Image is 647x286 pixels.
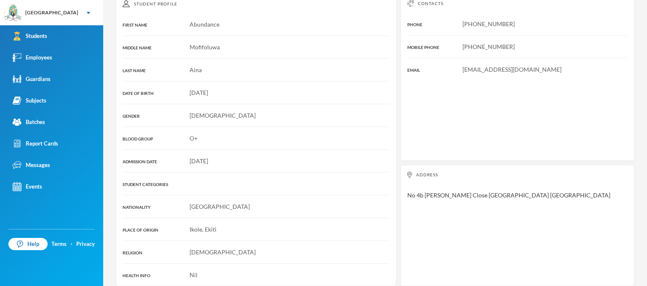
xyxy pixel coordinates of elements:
span: [DATE] [190,89,208,96]
div: [GEOGRAPHIC_DATA] [25,9,78,16]
span: [GEOGRAPHIC_DATA] [190,203,250,210]
div: Guardians [13,75,51,84]
span: Mofifoluwa [190,43,220,51]
span: Abundance [190,21,219,28]
div: Batches [13,118,45,127]
span: O+ [190,135,198,142]
a: Terms [51,240,67,248]
span: STUDENT CATEGORIES [123,182,168,187]
span: [PHONE_NUMBER] [463,43,515,50]
div: Messages [13,161,50,170]
div: Contacts [407,0,628,7]
img: logo [5,5,21,22]
div: Address [407,172,628,178]
span: Nil [190,271,198,278]
div: Student Profile [123,0,390,7]
span: Ikole, Ekiti [190,226,217,233]
span: [DATE] [190,157,208,165]
div: Students [13,32,47,40]
div: Subjects [13,96,46,105]
div: Report Cards [13,139,58,148]
a: Help [8,238,48,251]
a: Privacy [76,240,95,248]
span: [PHONE_NUMBER] [463,20,515,27]
div: · [71,240,72,248]
div: Employees [13,53,52,62]
span: Aina [190,66,202,73]
div: Events [13,182,42,191]
span: [DEMOGRAPHIC_DATA] [190,248,256,256]
span: [DEMOGRAPHIC_DATA] [190,112,256,119]
span: [EMAIL_ADDRESS][DOMAIN_NAME] [463,66,561,73]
